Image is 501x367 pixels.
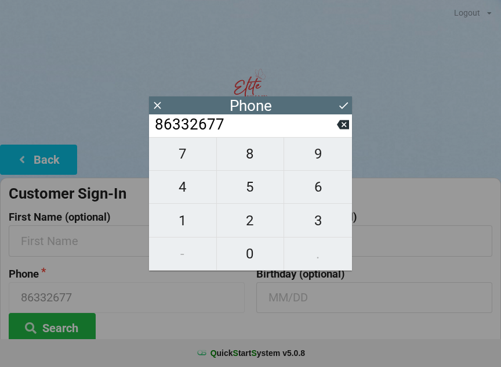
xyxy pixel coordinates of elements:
[149,137,217,171] button: 7
[217,171,285,204] button: 5
[284,171,352,204] button: 6
[149,204,217,237] button: 1
[217,142,284,166] span: 8
[217,204,285,237] button: 2
[217,238,285,271] button: 0
[284,204,352,237] button: 3
[149,142,216,166] span: 7
[149,175,216,199] span: 4
[284,208,352,233] span: 3
[149,208,216,233] span: 1
[217,137,285,171] button: 8
[230,100,272,111] div: Phone
[284,137,352,171] button: 9
[149,171,217,204] button: 4
[217,242,284,266] span: 0
[284,142,352,166] span: 9
[217,175,284,199] span: 5
[217,208,284,233] span: 2
[284,175,352,199] span: 6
